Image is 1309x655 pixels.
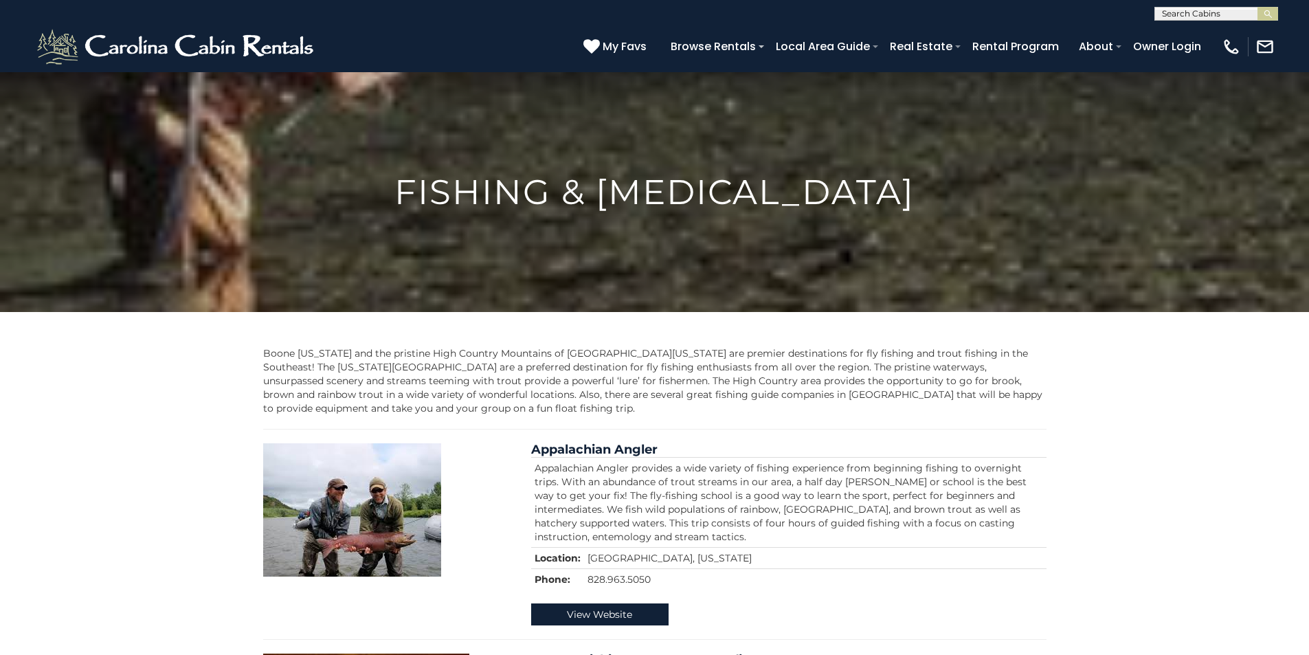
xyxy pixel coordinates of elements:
a: View Website [531,603,669,625]
a: My Favs [583,38,650,56]
img: White-1-2.png [34,26,320,67]
td: 828.963.5050 [584,568,1047,590]
a: Owner Login [1126,34,1208,58]
a: Rental Program [965,34,1066,58]
img: phone-regular-white.png [1222,37,1241,56]
span: My Favs [603,38,647,55]
a: Browse Rentals [664,34,763,58]
a: Appalachian Angler [531,442,658,457]
strong: Phone: [535,573,570,586]
p: Boone [US_STATE] and the pristine High Country Mountains of [GEOGRAPHIC_DATA][US_STATE] are premi... [263,346,1047,415]
img: Appalachian Angler [263,443,441,577]
strong: Location: [535,552,581,564]
a: About [1072,34,1120,58]
a: Local Area Guide [769,34,877,58]
img: mail-regular-white.png [1255,37,1275,56]
a: Real Estate [883,34,959,58]
td: [GEOGRAPHIC_DATA], [US_STATE] [584,547,1047,568]
td: Appalachian Angler provides a wide variety of fishing experience from beginning fishing to overni... [531,457,1047,547]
